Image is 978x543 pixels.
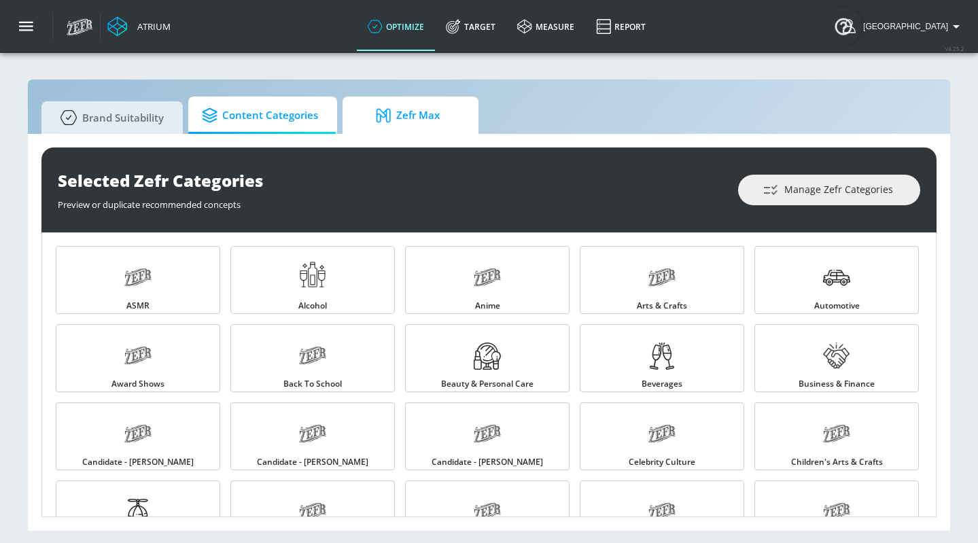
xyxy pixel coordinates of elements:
[202,99,318,132] span: Content Categories
[126,302,150,310] span: ASMR
[475,302,500,310] span: Anime
[580,324,744,392] a: Beverages
[58,192,724,211] div: Preview or duplicate recommended concepts
[629,458,695,466] span: Celebrity Culture
[405,246,570,314] a: Anime
[441,380,534,388] span: Beauty & Personal Care
[56,402,220,470] a: Candidate - [PERSON_NAME]
[738,175,920,205] button: Manage Zefr Categories
[791,458,883,466] span: Children's Arts & Crafts
[843,18,964,35] button: [GEOGRAPHIC_DATA]
[585,2,657,51] a: Report
[580,402,744,470] a: Celebrity Culture
[132,20,171,33] div: Atrium
[580,246,744,314] a: Arts & Crafts
[107,16,171,37] a: Atrium
[405,324,570,392] a: Beauty & Personal Care
[356,99,459,132] span: Zefr Max
[230,324,395,392] a: Back to School
[56,324,220,392] a: Award Shows
[765,181,893,198] span: Manage Zefr Categories
[642,380,682,388] span: Beverages
[754,246,919,314] a: Automotive
[283,380,342,388] span: Back to School
[56,246,220,314] a: ASMR
[405,402,570,470] a: Candidate - [PERSON_NAME]
[357,2,435,51] a: optimize
[257,458,368,466] span: Candidate - [PERSON_NAME]
[637,302,687,310] span: Arts & Crafts
[432,458,543,466] span: Candidate - [PERSON_NAME]
[111,380,164,388] span: Award Shows
[506,2,585,51] a: measure
[799,380,875,388] span: Business & Finance
[82,458,194,466] span: Candidate - [PERSON_NAME]
[945,45,964,52] span: v 4.25.2
[230,402,395,470] a: Candidate - [PERSON_NAME]
[55,101,164,134] span: Brand Suitability
[754,324,919,392] a: Business & Finance
[814,302,860,310] span: Automotive
[824,7,862,45] button: Open Resource Center
[435,2,506,51] a: Target
[58,169,724,192] div: Selected Zefr Categories
[858,22,948,31] span: login as: madison.peach@zefr.com
[298,302,327,310] span: Alcohol
[230,246,395,314] a: Alcohol
[754,402,919,470] a: Children's Arts & Crafts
